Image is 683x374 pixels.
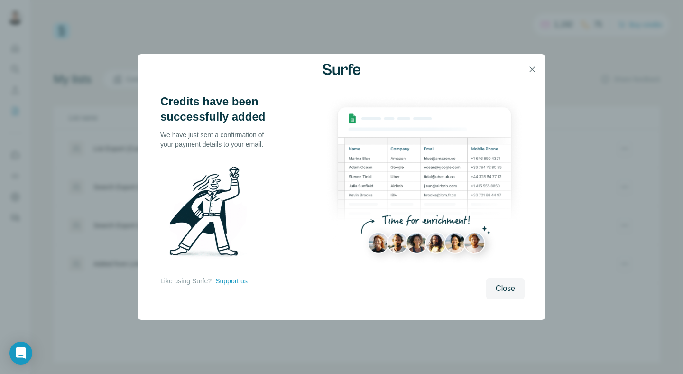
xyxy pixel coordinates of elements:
[160,160,259,267] img: Surfe Illustration - Man holding diamond
[486,278,525,299] button: Close
[324,94,525,272] img: Enrichment Hub - Sheet Preview
[215,276,248,286] button: Support us
[9,342,32,365] div: Open Intercom Messenger
[496,283,515,294] span: Close
[160,276,212,286] p: Like using Surfe?
[160,94,274,124] h3: Credits have been successfully added
[323,64,360,75] img: Surfe Logo
[160,130,274,149] p: We have just sent a confirmation of your payment details to your email.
